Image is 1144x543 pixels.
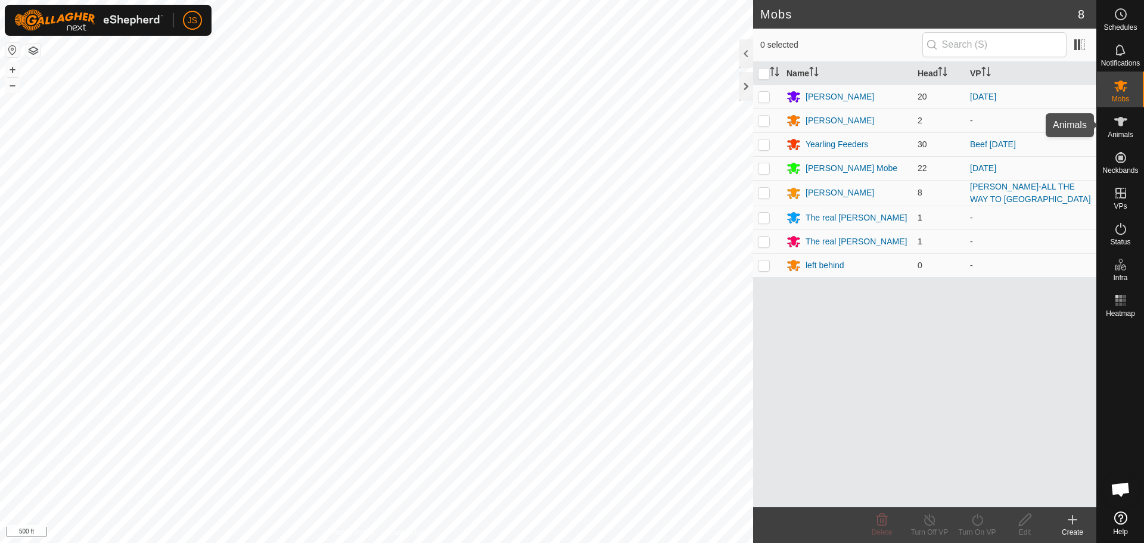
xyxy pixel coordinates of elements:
[806,235,907,248] div: The real [PERSON_NAME]
[918,188,922,197] span: 8
[760,39,922,51] span: 0 selected
[1049,527,1096,538] div: Create
[388,528,424,538] a: Contact Us
[906,527,953,538] div: Turn Off VP
[1103,471,1139,507] div: Open chat
[918,237,922,246] span: 1
[1102,167,1138,174] span: Neckbands
[1078,5,1084,23] span: 8
[329,528,374,538] a: Privacy Policy
[918,163,927,173] span: 22
[1108,131,1133,138] span: Animals
[806,138,868,151] div: Yearling Feeders
[760,7,1078,21] h2: Mobs
[809,69,819,78] p-sorticon: Activate to sort
[14,10,163,31] img: Gallagher Logo
[918,92,927,101] span: 20
[1114,203,1127,210] span: VPs
[965,253,1096,277] td: -
[970,163,996,173] a: [DATE]
[953,527,1001,538] div: Turn On VP
[1101,60,1140,67] span: Notifications
[1103,24,1137,31] span: Schedules
[970,182,1091,204] a: [PERSON_NAME]-ALL THE WAY TO [GEOGRAPHIC_DATA]
[965,108,1096,132] td: -
[1110,238,1130,246] span: Status
[1113,274,1127,281] span: Infra
[918,213,922,222] span: 1
[806,114,874,127] div: [PERSON_NAME]
[918,260,922,270] span: 0
[965,229,1096,253] td: -
[913,62,965,85] th: Head
[1001,527,1049,538] div: Edit
[806,162,897,175] div: [PERSON_NAME] Mobe
[770,69,779,78] p-sorticon: Activate to sort
[806,212,907,224] div: The real [PERSON_NAME]
[965,62,1096,85] th: VP
[782,62,913,85] th: Name
[806,259,844,272] div: left behind
[918,139,927,149] span: 30
[1113,528,1128,535] span: Help
[922,32,1067,57] input: Search (S)
[918,116,922,125] span: 2
[965,206,1096,229] td: -
[5,78,20,92] button: –
[970,92,996,101] a: [DATE]
[1097,507,1144,540] a: Help
[872,528,893,536] span: Delete
[5,43,20,57] button: Reset Map
[938,69,947,78] p-sorticon: Activate to sort
[188,14,197,27] span: JS
[26,44,41,58] button: Map Layers
[806,187,874,199] div: [PERSON_NAME]
[5,63,20,77] button: +
[1106,310,1135,317] span: Heatmap
[1112,95,1129,103] span: Mobs
[806,91,874,103] div: [PERSON_NAME]
[981,69,991,78] p-sorticon: Activate to sort
[970,139,1016,149] a: Beef [DATE]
